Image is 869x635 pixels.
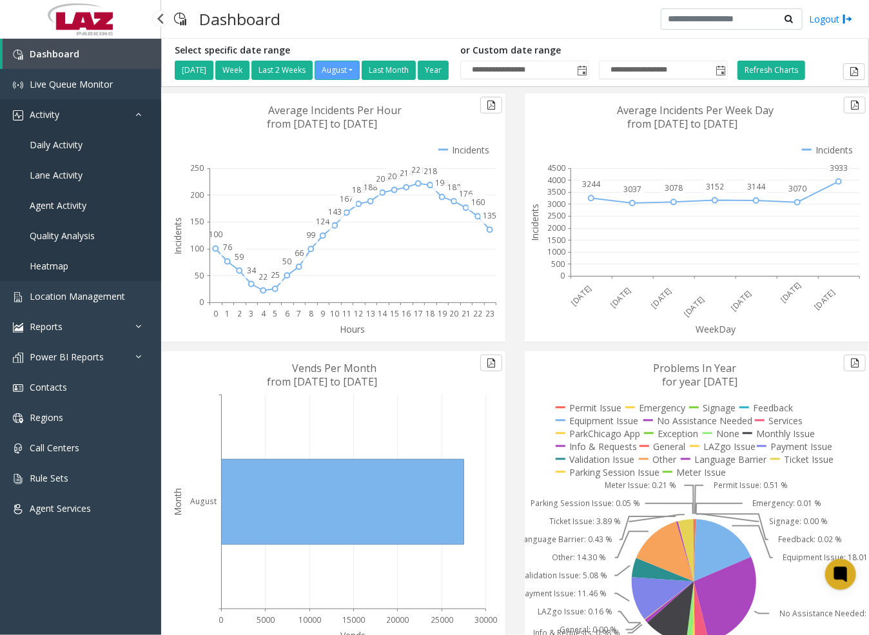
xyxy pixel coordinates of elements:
text: 25 [271,269,280,280]
span: Toggle popup [713,61,727,79]
span: Lane Activity [30,169,83,181]
img: 'icon' [13,353,23,363]
span: Activity [30,108,59,121]
text: 4500 [547,162,565,173]
text: 3078 [665,182,683,193]
text: Average Incidents Per Hour [268,103,402,117]
img: 'icon' [13,292,23,302]
text: 76 [223,242,232,253]
text: Hours [340,323,366,335]
img: 'icon' [13,322,23,333]
text: 3037 [624,184,642,195]
text: 100 [190,243,204,254]
span: Agent Activity [30,199,86,211]
text: 20 [449,308,458,319]
text: 1 [225,308,229,319]
span: Contacts [30,381,67,393]
text: for year [DATE] [662,375,737,389]
text: 19 [438,308,447,319]
text: 250 [190,162,204,173]
text: Other: 14.30 % [552,552,607,563]
text: 23 [485,308,494,319]
text: WeekDay [696,323,736,335]
span: Location Management [30,290,125,302]
span: Dashboard [30,48,79,60]
text: Validation Issue: 5.08 % [520,570,607,581]
text: 25000 [431,614,453,625]
span: Call Centers [30,442,79,454]
img: 'icon' [13,110,23,121]
text: 1500 [547,235,565,246]
text: 4 [261,308,266,319]
text: Average Incidents Per Week Day [617,103,774,117]
text: 176 [459,188,473,199]
text: Ticket Issue: 3.89 % [549,516,621,527]
text: 3144 [748,181,766,192]
span: Power BI Reports [30,351,104,363]
text: 7 [297,308,301,319]
text: [DATE] [649,286,674,311]
text: 22 [473,308,482,319]
text: Payment Issue: 11.46 % [520,588,607,599]
span: Quality Analysis [30,230,95,242]
img: 'icon' [13,383,23,393]
text: 100 [209,230,222,240]
h5: Select specific date range [175,45,451,56]
text: 3000 [547,199,565,210]
text: 188 [364,182,377,193]
img: pageIcon [174,3,186,35]
text: 150 [190,216,204,227]
text: 2000 [547,222,565,233]
span: Heatmap [30,260,68,272]
text: 5000 [257,614,275,625]
text: Incidents [529,204,541,241]
text: from [DATE] to [DATE] [628,117,738,131]
text: 204 [376,173,390,184]
text: 124 [316,217,330,228]
text: 9 [320,308,325,319]
text: 59 [235,251,244,262]
text: 21 [462,308,471,319]
span: Live Queue Monitor [30,78,113,90]
text: Vends Per Month [292,361,376,375]
img: 'icon' [13,504,23,514]
text: Emergency: 0.01 % [753,498,822,509]
text: LAZgo Issue: 0.16 % [538,606,612,617]
text: 15000 [342,614,365,625]
text: 22 [259,271,268,282]
text: 3500 [547,186,565,197]
span: Reports [30,320,63,333]
text: 0 [213,308,218,319]
img: 'icon' [13,474,23,484]
text: 3933 [830,162,848,173]
text: 188 [447,182,461,193]
text: 3 [249,308,253,319]
text: [DATE] [778,280,803,305]
text: 3152 [707,181,725,192]
text: 160 [471,197,485,208]
text: 1000 [547,246,565,257]
text: 20000 [386,614,409,625]
text: 30000 [474,614,497,625]
text: 3244 [583,179,601,190]
button: Last 2 Weeks [251,61,313,80]
text: 4000 [547,175,565,186]
span: Agent Services [30,502,91,514]
text: 167 [340,193,353,204]
button: Export to pdf [844,97,866,113]
text: 218 [424,166,437,177]
text: Signage: 0.00 % [769,516,828,527]
text: 3070 [789,183,807,194]
text: [DATE] [608,285,633,310]
img: 'icon' [13,80,23,90]
text: 13 [366,308,375,319]
button: Last Month [362,61,416,80]
text: Permit Issue: 0.51 % [714,480,788,491]
button: Export to pdf [844,355,866,371]
text: 0 [560,271,565,282]
text: 0 [199,297,204,308]
text: 0 [219,614,224,625]
text: Parking Session Issue: 0.05 % [531,498,640,509]
text: [DATE] [812,288,837,313]
text: 11 [342,308,351,319]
